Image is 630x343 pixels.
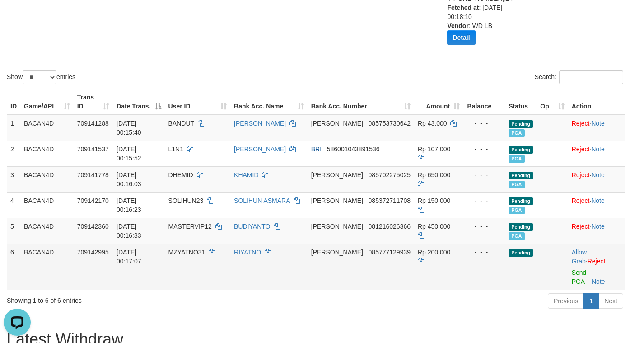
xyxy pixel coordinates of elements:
[418,120,447,127] span: Rp 43.000
[509,197,533,205] span: Pending
[509,172,533,179] span: Pending
[327,146,380,153] span: Copy 586001043891536 to clipboard
[467,119,501,128] div: - - -
[572,269,587,285] a: Send PGA
[311,223,363,230] span: [PERSON_NAME]
[418,146,450,153] span: Rp 107.000
[418,249,450,256] span: Rp 200.000
[7,166,20,192] td: 3
[559,70,623,84] input: Search:
[548,293,584,309] a: Previous
[583,293,599,309] a: 1
[77,171,109,179] span: 709141778
[591,197,605,204] a: Note
[369,197,411,204] span: Copy 085372711708 to clipboard
[234,249,261,256] a: RIYATNO
[369,171,411,179] span: Copy 085702275025 to clipboard
[572,120,590,127] a: Reject
[7,115,20,141] td: 1
[572,249,588,265] span: ·
[591,223,605,230] a: Note
[234,197,290,204] a: SOLIHUN ASMARA
[509,249,533,257] span: Pending
[568,218,625,244] td: ·
[117,146,141,162] span: [DATE] 00:15:52
[117,249,141,265] span: [DATE] 00:17:07
[7,192,20,218] td: 4
[234,171,258,179] a: KHAMID
[20,244,74,290] td: BACAN4D
[598,293,623,309] a: Next
[591,171,605,179] a: Note
[77,197,109,204] span: 709142170
[168,249,205,256] span: MZYATNO31
[447,22,468,29] b: Vendor
[165,89,231,115] th: User ID: activate to sort column ascending
[467,170,501,179] div: - - -
[509,223,533,231] span: Pending
[414,89,463,115] th: Amount: activate to sort column ascending
[117,223,141,239] span: [DATE] 00:16:33
[509,120,533,128] span: Pending
[535,70,623,84] label: Search:
[505,89,537,115] th: Status
[117,171,141,188] span: [DATE] 00:16:03
[234,120,286,127] a: [PERSON_NAME]
[7,89,20,115] th: ID
[568,192,625,218] td: ·
[20,115,74,141] td: BACAN4D
[311,120,363,127] span: [PERSON_NAME]
[74,89,113,115] th: Trans ID: activate to sort column ascending
[592,278,605,285] a: Note
[369,223,411,230] span: Copy 081216026366 to clipboard
[4,4,31,31] button: Open LiveChat chat widget
[234,223,270,230] a: BUDIYANTO
[168,146,183,153] span: L1N1
[467,145,501,154] div: - - -
[77,146,109,153] span: 709141537
[509,129,524,137] span: PGA
[509,155,524,163] span: PGA
[467,248,501,257] div: - - -
[418,197,450,204] span: Rp 150.000
[20,141,74,166] td: BACAN4D
[568,166,625,192] td: ·
[168,120,194,127] span: BANDUT
[572,197,590,204] a: Reject
[311,197,363,204] span: [PERSON_NAME]
[369,249,411,256] span: Copy 085777129939 to clipboard
[168,171,193,179] span: DHEMID
[568,141,625,166] td: ·
[572,146,590,153] a: Reject
[568,89,625,115] th: Action
[467,222,501,231] div: - - -
[463,89,505,115] th: Balance
[311,146,322,153] span: BRI
[20,218,74,244] td: BACAN4D
[7,141,20,166] td: 2
[77,223,109,230] span: 709142360
[591,120,605,127] a: Note
[572,249,587,265] a: Allow Grab
[117,120,141,136] span: [DATE] 00:15:40
[447,30,475,45] button: Detail
[509,146,533,154] span: Pending
[23,70,56,84] select: Showentries
[572,171,590,179] a: Reject
[20,89,74,115] th: Game/API: activate to sort column ascending
[234,146,286,153] a: [PERSON_NAME]
[7,70,75,84] label: Show entries
[308,89,414,115] th: Bank Acc. Number: activate to sort column ascending
[369,120,411,127] span: Copy 085753730642 to clipboard
[168,197,204,204] span: SOLIHUN23
[588,258,606,265] a: Reject
[230,89,308,115] th: Bank Acc. Name: activate to sort column ascending
[20,192,74,218] td: BACAN4D
[311,249,363,256] span: [PERSON_NAME]
[509,181,524,188] span: PGA
[418,223,450,230] span: Rp 450.000
[418,171,450,179] span: Rp 650.000
[509,207,524,214] span: PGA
[77,249,109,256] span: 709142995
[20,166,74,192] td: BACAN4D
